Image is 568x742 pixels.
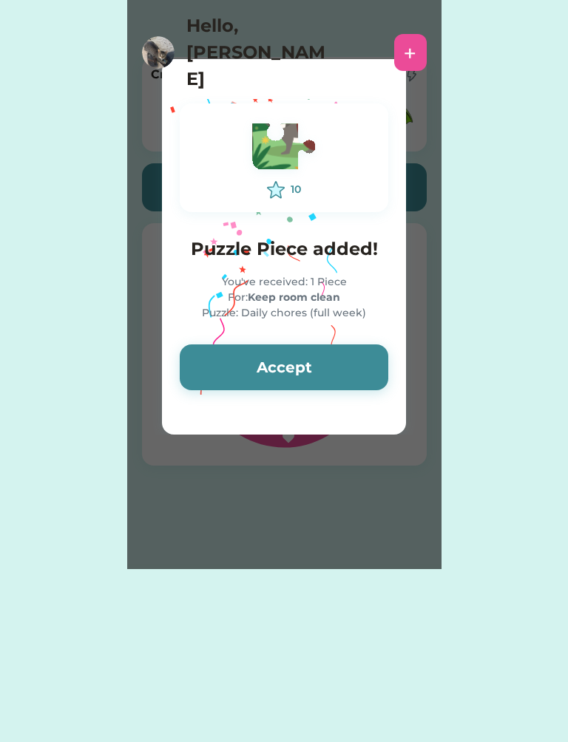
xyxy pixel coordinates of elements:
[267,181,285,199] img: interface-favorite-star--reward-rating-rate-social-star-media-favorite-like-stars.svg
[186,13,334,92] h4: Hello, [PERSON_NAME]
[243,117,325,181] img: Vector.svg
[180,274,388,321] div: You've received: 1 Piece For: Puzzle: Daily chores (full week)
[291,182,301,197] div: 10
[180,344,388,390] button: Accept
[180,236,388,262] h4: Puzzle Piece added!
[142,36,175,69] img: https%3A%2F%2F1dfc823d71cc564f25c7cc035732a2d8.cdn.bubble.io%2Ff1754094113168x966788797778818000%...
[248,290,340,304] strong: Keep room clean
[404,41,416,64] div: +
